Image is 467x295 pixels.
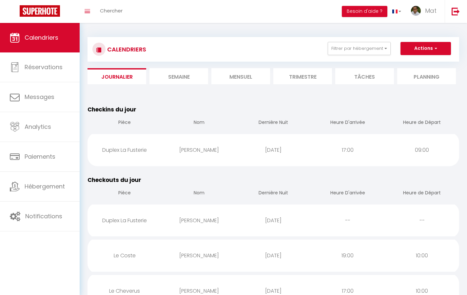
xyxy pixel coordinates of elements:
span: Checkouts du jour [88,176,141,184]
span: Hébergement [25,182,65,190]
span: Calendriers [25,33,58,42]
th: Pièce [88,114,162,132]
div: Le Coste [88,245,162,266]
span: Chercher [100,7,123,14]
img: Super Booking [20,5,60,17]
button: Besoin d'aide ? [342,6,387,17]
span: Réservations [25,63,63,71]
li: Planning [397,68,456,84]
span: Notifications [25,212,62,220]
div: Duplex La Fusterie [88,139,162,161]
span: Analytics [25,123,51,131]
li: Journalier [88,68,146,84]
div: 10:00 [385,245,459,266]
th: Heure de Départ [385,184,459,203]
th: Heure D'arrivée [310,114,385,132]
th: Heure de Départ [385,114,459,132]
button: Ouvrir le widget de chat LiveChat [5,3,25,22]
span: Paiements [25,152,55,161]
span: Messages [25,93,54,101]
div: 09:00 [385,139,459,161]
th: Heure D'arrivée [310,184,385,203]
li: Trimestre [273,68,332,84]
div: [PERSON_NAME] [162,210,236,231]
div: Duplex La Fusterie [88,210,162,231]
h3: CALENDRIERS [106,42,146,57]
div: 19:00 [310,245,385,266]
th: Dernière Nuit [236,114,311,132]
th: Nom [162,184,236,203]
img: logout [452,7,460,15]
button: Filtrer par hébergement [328,42,391,55]
div: [DATE] [236,139,311,161]
div: [DATE] [236,245,311,266]
th: Nom [162,114,236,132]
div: [PERSON_NAME] [162,245,236,266]
th: Pièce [88,184,162,203]
th: Dernière Nuit [236,184,311,203]
li: Tâches [335,68,394,84]
div: -- [310,210,385,231]
span: Checkins du jour [88,106,136,113]
li: Mensuel [211,68,270,84]
div: 17:00 [310,139,385,161]
div: [PERSON_NAME] [162,139,236,161]
div: [DATE] [236,210,311,231]
img: ... [411,6,421,16]
li: Semaine [149,68,208,84]
div: -- [385,210,459,231]
button: Actions [400,42,451,55]
span: Mat [425,7,437,15]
